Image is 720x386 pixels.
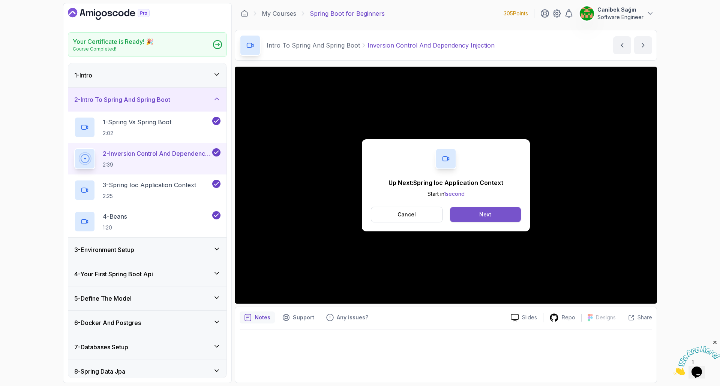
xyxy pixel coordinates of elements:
[74,148,220,169] button: 2-Inversion Control And Dependency Injection2:39
[597,13,643,21] p: Software Engineer
[74,180,220,201] button: 3-Spring Ioc Application Context2:25
[634,36,652,54] button: next content
[262,9,296,18] a: My Courses
[450,207,521,222] button: Next
[103,180,196,189] p: 3 - Spring Ioc Application Context
[68,311,226,335] button: 6-Docker And Postgres
[103,130,171,137] p: 2:02
[444,191,465,197] span: 1 second
[68,286,226,310] button: 5-Define The Model
[579,6,654,21] button: user profile imageCanibek SağınSoftware Engineer
[73,37,153,46] h2: Your Certificate is Ready! 🎉
[74,71,92,80] h3: 1 - Intro
[74,343,128,352] h3: 7 - Databases Setup
[68,88,226,112] button: 2-Intro To Spring And Spring Boot
[103,192,196,200] p: 2:25
[637,314,652,321] p: Share
[74,270,153,279] h3: 4 - Your First Spring Boot Api
[74,318,141,327] h3: 6 - Docker And Postgres
[293,314,314,321] p: Support
[562,314,575,321] p: Repo
[267,41,360,50] p: Intro To Spring And Spring Boot
[613,36,631,54] button: previous content
[74,211,220,232] button: 4-Beans1:20
[68,8,167,20] a: Dashboard
[543,313,581,322] a: Repo
[103,161,211,168] p: 2:39
[235,67,657,304] iframe: 2 - Inversion Control and Dependency Injection
[597,6,643,13] p: Canibek Sağın
[504,10,528,17] p: 305 Points
[68,63,226,87] button: 1-Intro
[103,149,211,158] p: 2 - Inversion Control And Dependency Injection
[73,46,153,52] p: Course Completed!
[278,311,319,323] button: Support button
[103,212,127,221] p: 4 - Beans
[74,117,220,138] button: 1-Spring Vs Spring Boot2:02
[596,314,616,321] p: Designs
[241,10,248,17] a: Dashboard
[310,9,385,18] p: Spring Boot for Beginners
[622,314,652,321] button: Share
[337,314,368,321] p: Any issues?
[68,238,226,262] button: 3-Environment Setup
[388,178,503,187] p: Up Next: Spring Ioc Application Context
[68,359,226,383] button: 8-Spring Data Jpa
[673,339,720,375] iframe: chat widget
[74,95,170,104] h3: 2 - Intro To Spring And Spring Boot
[322,311,373,323] button: Feedback button
[68,32,227,57] a: Your Certificate is Ready! 🎉Course Completed!
[397,211,416,218] p: Cancel
[505,314,543,322] a: Slides
[371,207,442,222] button: Cancel
[74,245,134,254] h3: 3 - Environment Setup
[3,3,6,9] span: 1
[74,294,132,303] h3: 5 - Define The Model
[103,224,127,231] p: 1:20
[522,314,537,321] p: Slides
[240,311,275,323] button: notes button
[68,262,226,286] button: 4-Your First Spring Boot Api
[68,335,226,359] button: 7-Databases Setup
[255,314,270,321] p: Notes
[367,41,495,50] p: Inversion Control And Dependency Injection
[580,6,594,21] img: user profile image
[103,118,171,127] p: 1 - Spring Vs Spring Boot
[479,211,491,218] div: Next
[74,367,125,376] h3: 8 - Spring Data Jpa
[388,190,503,198] p: Start in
